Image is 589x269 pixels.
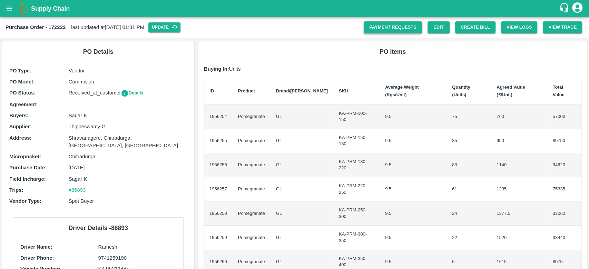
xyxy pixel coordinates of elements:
[547,201,581,226] td: 33060
[271,177,333,201] td: GL
[271,153,333,177] td: GL
[497,84,525,97] b: Agreed Value (₹/Unit)
[547,153,581,177] td: 94620
[69,153,187,160] p: Chitradurga
[233,105,271,129] td: Pomegranate
[333,129,380,153] td: KA-PRM-150-180
[233,226,271,250] td: Pomegranate
[271,105,333,129] td: GL
[69,67,187,74] p: Vendor
[204,226,233,250] td: 1956259
[501,21,538,33] button: View Logs
[17,2,31,16] img: logo
[271,129,333,153] td: GL
[9,176,46,182] b: Field Incharge :
[204,105,233,129] td: 1956254
[8,47,189,57] h6: PO Details
[276,88,328,93] b: Brand/[PERSON_NAME]
[446,226,491,250] td: 22
[9,135,31,141] b: Address :
[69,112,187,119] p: Sagar K
[380,226,446,250] td: 9.5
[446,153,491,177] td: 83
[31,4,559,13] a: Supply Chain
[491,177,547,201] td: 1235
[31,5,70,12] b: Supply Chain
[98,254,176,262] p: 9741259190
[333,153,380,177] td: KA-PRM-180-220
[9,113,28,118] b: Buyers :
[233,201,271,226] td: Pomegranate
[380,177,446,201] td: 9.5
[148,22,180,32] button: Update
[69,78,187,86] p: Commision
[204,177,233,201] td: 1956257
[385,84,419,97] b: Average Weight (Kgs/Unit)
[9,124,31,129] b: Supplier :
[446,177,491,201] td: 61
[491,226,547,250] td: 1520
[204,129,233,153] td: 1956255
[69,123,187,130] p: Thippeswamy G
[69,164,187,171] p: [DATE]
[1,1,17,17] button: open drawer
[491,153,547,177] td: 1140
[333,105,380,129] td: KA-PRM-100-150
[9,198,41,204] b: Vendor Type :
[491,105,547,129] td: 760
[428,21,450,33] a: Edit
[571,1,583,16] div: account of current user
[204,201,233,226] td: 1956258
[364,21,422,33] a: Payment Requests
[491,201,547,226] td: 1377.5
[233,177,271,201] td: Pomegranate
[69,197,187,205] p: Spot Buyer
[98,243,176,251] p: Ramesh
[204,65,581,73] p: Units
[380,105,446,129] td: 9.5
[204,66,229,72] b: Buying In:
[204,47,581,57] h6: PO Items
[233,153,271,177] td: Pomegranate
[491,129,547,153] td: 950
[20,255,54,261] b: Driver Phone:
[69,187,86,193] a: #86893
[9,165,47,170] b: Purchase Date :
[543,21,582,33] button: View Trace
[238,88,255,93] b: Product
[553,84,565,97] b: Total Value
[9,79,35,84] b: PO Model :
[121,89,143,97] button: Details
[339,88,348,93] b: SKU
[446,201,491,226] td: 24
[9,90,36,96] b: PO Status :
[69,89,187,97] p: Received_at_customer
[333,177,380,201] td: KA-PRM-220-250
[69,134,187,150] p: Shravanagere, Chitradurga, [GEOGRAPHIC_DATA], [GEOGRAPHIC_DATA]
[380,129,446,153] td: 9.5
[69,175,187,183] p: Sagar K
[271,201,333,226] td: GL
[204,153,233,177] td: 1956256
[19,223,178,233] h6: Driver Details - 86893
[209,88,214,93] b: ID
[380,201,446,226] td: 9.5
[271,226,333,250] td: GL
[6,22,364,32] div: last updated at [DATE] 01:31 PM
[333,201,380,226] td: KA-PRM-250-300
[333,226,380,250] td: KA-PRM-300-350
[547,226,581,250] td: 33440
[233,129,271,153] td: Pomegranate
[20,244,52,250] b: Driver Name:
[446,129,491,153] td: 85
[9,68,31,73] b: PO Type :
[547,177,581,201] td: 75335
[446,105,491,129] td: 75
[452,84,470,97] b: Quantity (Units)
[9,102,38,107] b: Agreement:
[559,2,571,15] div: customer-support
[547,105,581,129] td: 57000
[6,24,66,30] b: Purchase Order - 172222
[9,187,23,193] b: Trips :
[455,21,495,33] button: Create Bill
